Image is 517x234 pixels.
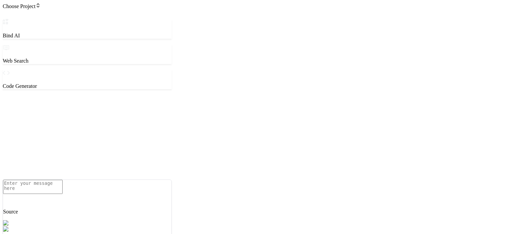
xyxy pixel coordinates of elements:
p: Source [3,209,171,215]
img: Claude 4 Sonnet [3,226,44,232]
span: Choose Project [3,3,41,9]
p: Code Generator [3,83,172,89]
img: Pick Models [3,220,35,226]
p: Bind AI [3,33,172,39]
p: Web Search [3,58,172,64]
